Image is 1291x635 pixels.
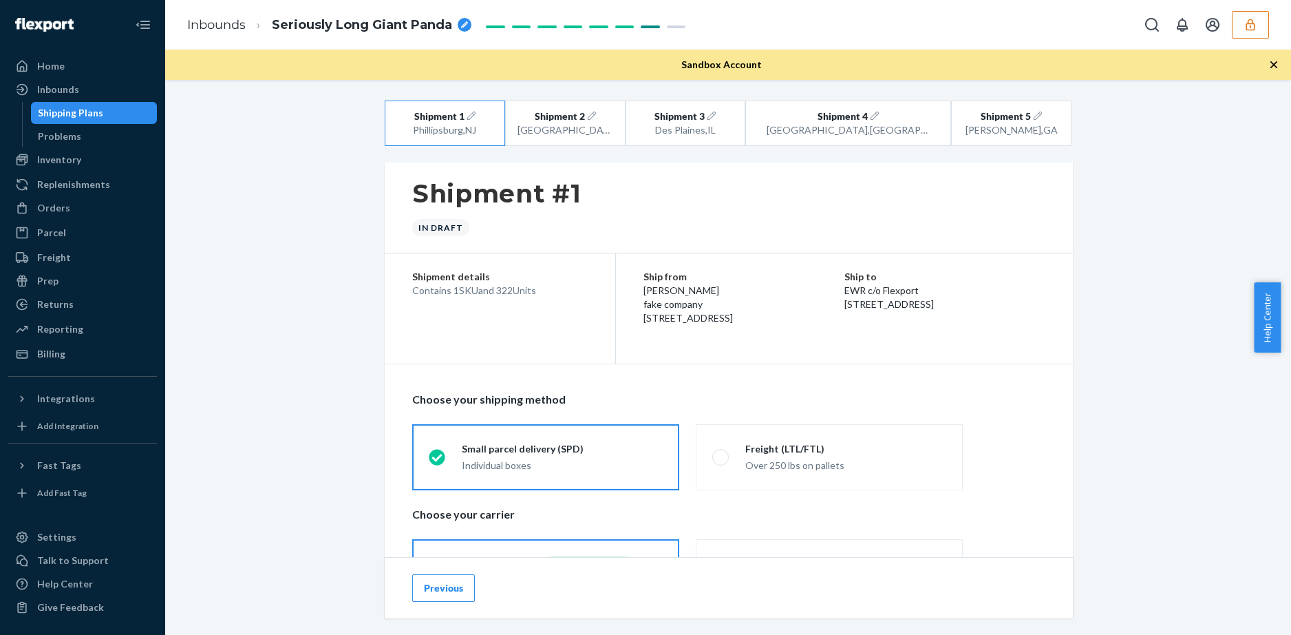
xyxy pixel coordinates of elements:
[964,123,1059,137] div: [PERSON_NAME] , GA
[412,392,1045,408] p: Choose your shipping method
[129,11,157,39] button: Close Navigation
[8,174,157,196] a: Replenishments
[8,293,157,315] a: Returns
[385,101,505,146] button: Shipment 1Phillipsburg,NJ
[654,110,705,123] span: Shipment 3
[38,129,81,143] div: Problems
[176,5,482,45] ol: breadcrumbs
[37,577,93,591] div: Help Center
[412,270,588,284] p: Shipment details
[37,226,66,240] div: Parcel
[8,318,157,340] a: Reporting
[37,392,95,406] div: Integrations
[951,101,1071,146] button: Shipment 5[PERSON_NAME],GA
[37,178,110,191] div: Replenishments
[31,125,158,147] a: Problems
[412,179,582,208] h1: Shipment #1
[38,106,103,120] div: Shipping Plans
[412,507,1045,523] p: Choose your carrier
[8,55,157,77] a: Home
[745,442,946,456] div: Freight (LTL/FTL)
[412,219,469,236] div: In draft
[414,110,465,123] span: Shipment 1
[1254,282,1281,353] button: Help Center
[626,101,746,146] button: Shipment 3Des Plaines,IL
[37,554,109,568] div: Talk to Support
[8,415,157,437] a: Add Integration
[745,101,951,146] button: Shipment 4[GEOGRAPHIC_DATA],[GEOGRAPHIC_DATA]
[8,526,157,548] a: Settings
[8,573,157,595] a: Help Center
[37,347,65,361] div: Billing
[37,59,65,73] div: Home
[545,556,632,572] div: Recommended
[8,79,157,101] a: Inbounds
[412,284,588,298] div: Contains 1 SKU and 322 Units
[8,222,157,244] a: Parcel
[37,530,76,544] div: Settings
[844,284,1045,298] p: EWR c/o Flexport
[187,17,246,32] a: Inbounds
[8,247,157,269] a: Freight
[8,343,157,365] a: Billing
[37,274,58,288] div: Prep
[1199,11,1226,39] button: Open account menu
[681,59,762,70] span: Sandbox Account
[981,110,1031,123] span: Shipment 5
[37,201,70,215] div: Orders
[397,123,492,137] div: Phillipsburg , NJ
[818,110,868,123] span: Shipment 4
[643,284,733,324] span: [PERSON_NAME] fake company [STREET_ADDRESS]
[272,17,452,34] span: Seriously Long Giant Panda
[638,123,733,137] div: Des Plaines , IL
[8,455,157,477] button: Fast Tags
[8,482,157,504] a: Add Fast Tag
[37,420,98,432] div: Add Integration
[15,18,74,32] img: Flexport logo
[37,153,81,167] div: Inventory
[535,110,585,123] span: Shipment 2
[1138,11,1166,39] button: Open Search Box
[505,101,626,146] button: Shipment 2[GEOGRAPHIC_DATA],CA
[31,102,158,124] a: Shipping Plans
[8,149,157,171] a: Inventory
[462,442,663,456] div: Small parcel delivery (SPD)
[1169,11,1196,39] button: Open notifications
[37,322,83,336] div: Reporting
[37,83,79,96] div: Inbounds
[8,388,157,410] button: Integrations
[37,459,81,472] div: Fast Tags
[844,298,934,310] span: [STREET_ADDRESS]
[412,574,475,602] button: Previous
[37,601,104,614] div: Give Feedback
[1202,594,1277,628] iframe: Opens a widget where you can chat to one of our agents
[518,123,612,137] div: [GEOGRAPHIC_DATA] , CA
[643,270,844,284] p: Ship from
[37,251,71,264] div: Freight
[37,298,74,311] div: Returns
[37,487,87,499] div: Add Fast Tag
[745,459,946,472] div: Over 250 lbs on pallets
[8,270,157,292] a: Prep
[8,596,157,618] button: Give Feedback
[8,550,157,572] button: Talk to Support
[8,197,157,219] a: Orders
[767,123,930,137] div: [GEOGRAPHIC_DATA] , [GEOGRAPHIC_DATA]
[844,270,1045,284] p: Ship to
[462,459,663,472] div: Individual boxes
